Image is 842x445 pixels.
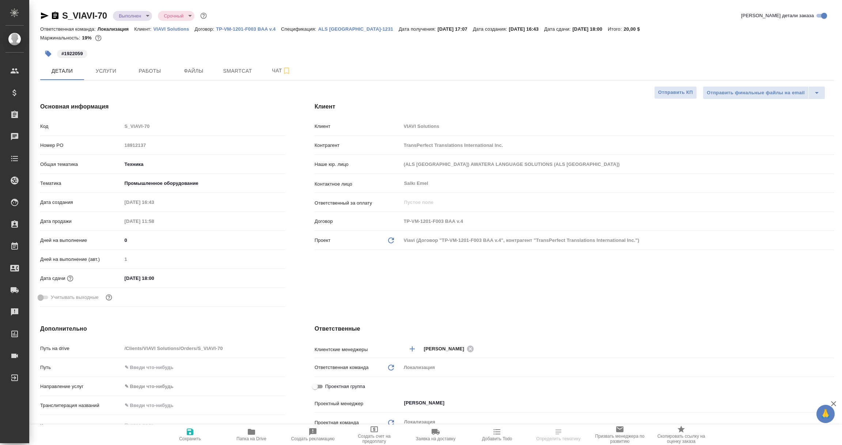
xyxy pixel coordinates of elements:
div: Техника [122,158,285,171]
input: Пустое поле [401,121,834,132]
button: Добавить Todo [466,425,528,445]
p: Спецификация: [281,26,318,32]
span: Чат [264,66,299,75]
div: Локализация [401,361,834,374]
div: Выполнен [113,11,152,21]
button: 1295.00 RUB; [94,33,103,43]
input: ✎ Введи что-нибудь [122,273,186,284]
span: Детали [45,66,80,76]
span: Работы [132,66,167,76]
div: Промышленное оборудование [122,177,285,190]
input: Пустое поле [122,140,285,151]
span: Услуги [88,66,124,76]
p: Дней на выполнение [40,237,122,244]
span: Скопировать ссылку на оценку заказа [655,434,708,444]
p: Ответственная команда [315,364,369,371]
input: Пустое поле [122,197,186,208]
a: VIAVI Solutions [153,26,195,32]
span: Создать счет на предоплату [348,434,401,444]
input: ✎ Введи что-нибудь [122,362,285,373]
p: Дата продажи [40,218,122,225]
input: Пустое поле [403,198,817,207]
p: [DATE] 17:07 [437,26,473,32]
button: 🙏 [816,405,835,423]
a: TP-VM-1201-F003 BAA v.4 [216,26,281,32]
span: Призвать менеджера по развитию [593,434,646,444]
p: #1922059 [61,50,83,57]
a: ALS [GEOGRAPHIC_DATA]-1231 [318,26,399,32]
span: Добавить Todo [482,436,512,441]
button: Выбери, если сб и вс нужно считать рабочими днями для выполнения заказа. [104,293,114,302]
p: Клиент [315,123,401,130]
p: Дата создания: [473,26,509,32]
p: Комментарии клиента [40,422,122,430]
input: Пустое поле [401,216,834,227]
button: Open [830,348,831,350]
span: 🙏 [819,406,832,422]
div: [PERSON_NAME] [424,344,477,353]
input: ✎ Введи что-нибудь [122,400,285,411]
span: Отправить КП [658,88,693,97]
p: Локализация [98,26,134,32]
p: Контактное лицо [315,180,401,188]
p: Наше юр. лицо [315,161,401,168]
input: ✎ Введи что-нибудь [122,235,285,246]
p: Дата создания [40,199,122,206]
div: Viavi (Договор "TP-VM-1201-F003 BAA v.4", контрагент "TransPerfect Translations International Inc.") [401,234,834,247]
button: Скопировать ссылку для ЯМессенджера [40,11,49,20]
button: Папка на Drive [221,425,282,445]
p: Код [40,123,122,130]
button: Сохранить [159,425,221,445]
p: Ответственный за оплату [315,199,401,207]
p: Договор [315,218,401,225]
p: Направление услуг [40,383,122,390]
span: Файлы [176,66,211,76]
div: split button [703,86,825,99]
span: Отправить финальные файлы на email [707,89,805,97]
span: Проектная группа [325,383,365,390]
button: Создать рекламацию [282,425,344,445]
input: Пустое поле [401,159,834,170]
p: Проект [315,237,331,244]
button: Скопировать ссылку [51,11,60,20]
p: Ответственная команда: [40,26,98,32]
p: Клиентские менеджеры [315,346,401,353]
p: Транслитерация названий [40,402,122,409]
span: Сохранить [179,436,201,441]
a: S_VIAVI-70 [62,11,107,20]
span: Учитывать выходные [51,294,99,301]
button: Определить тематику [528,425,589,445]
p: Дата сдачи: [544,26,572,32]
input: Пустое поле [122,216,186,227]
input: Пустое поле [401,140,834,151]
span: Заявка на доставку [416,436,455,441]
button: Выполнен [117,13,143,19]
button: Заявка на доставку [405,425,466,445]
input: Пустое поле [122,121,285,132]
p: 19% [82,35,93,41]
h4: Дополнительно [40,324,285,333]
span: [PERSON_NAME] [424,345,469,353]
h4: Клиент [315,102,834,111]
p: Клиент: [134,26,153,32]
p: Контрагент [315,142,401,149]
button: Отправить финальные файлы на email [703,86,809,99]
p: Номер PO [40,142,122,149]
p: Дата получения: [399,26,437,32]
span: Папка на Drive [236,436,266,441]
p: 20,00 $ [623,26,645,32]
p: Путь на drive [40,345,122,352]
div: Выполнен [158,11,194,21]
button: Добавить тэг [40,46,56,62]
button: Если добавить услуги и заполнить их объемом, то дата рассчитается автоматически [65,274,75,283]
button: Добавить менеджера [403,340,421,358]
p: [DATE] 18:00 [572,26,608,32]
button: Скопировать ссылку на оценку заказа [651,425,712,445]
div: ✎ Введи что-нибудь [122,380,285,393]
input: Пустое поле [122,343,285,354]
p: Проектная команда [315,419,359,426]
p: Путь [40,364,122,371]
span: Создать рекламацию [291,436,335,441]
